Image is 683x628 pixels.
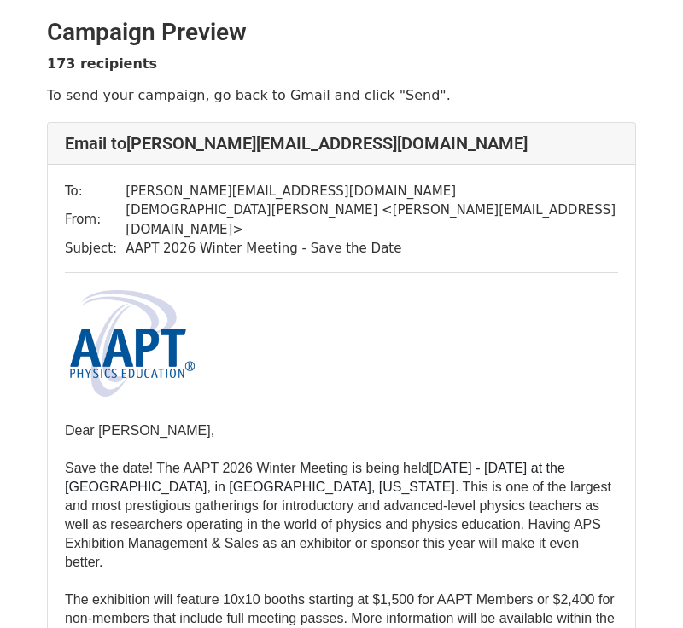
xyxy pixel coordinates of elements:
[65,133,618,154] h4: Email to [PERSON_NAME][EMAIL_ADDRESS][DOMAIN_NAME]
[65,480,615,569] span: . This is one of the largest and most prestigious gatherings for introductory and advanced-level ...
[47,18,636,47] h2: Campaign Preview
[126,182,618,201] td: [PERSON_NAME][EMAIL_ADDRESS][DOMAIN_NAME]
[126,239,618,259] td: AAPT 2026 Winter Meeting - Save the Date
[26,290,239,397] img: AD_4nXevodUb45wVRr71Xh49ssz8P-oEZIWEGVLCsFwrw_5ToP5o_ws9C20k0V0SDYIcSMHKwXICy5IzWNlZCkM5LomWxKlfK...
[65,423,214,438] span: Dear [PERSON_NAME],
[65,201,126,239] td: From:
[47,86,636,104] p: To send your campaign, go back to Gmail and click "Send".
[65,461,429,475] span: Save the date! The AAPT 2026 Winter Meeting is being held
[65,182,126,201] td: To:
[47,55,157,72] strong: 173 recipients
[65,461,569,494] span: [DATE] - [DATE] at the [GEOGRAPHIC_DATA], in [GEOGRAPHIC_DATA], [US_STATE]
[65,239,126,259] td: Subject:
[126,201,618,239] td: [DEMOGRAPHIC_DATA][PERSON_NAME] < [PERSON_NAME][EMAIL_ADDRESS][DOMAIN_NAME] >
